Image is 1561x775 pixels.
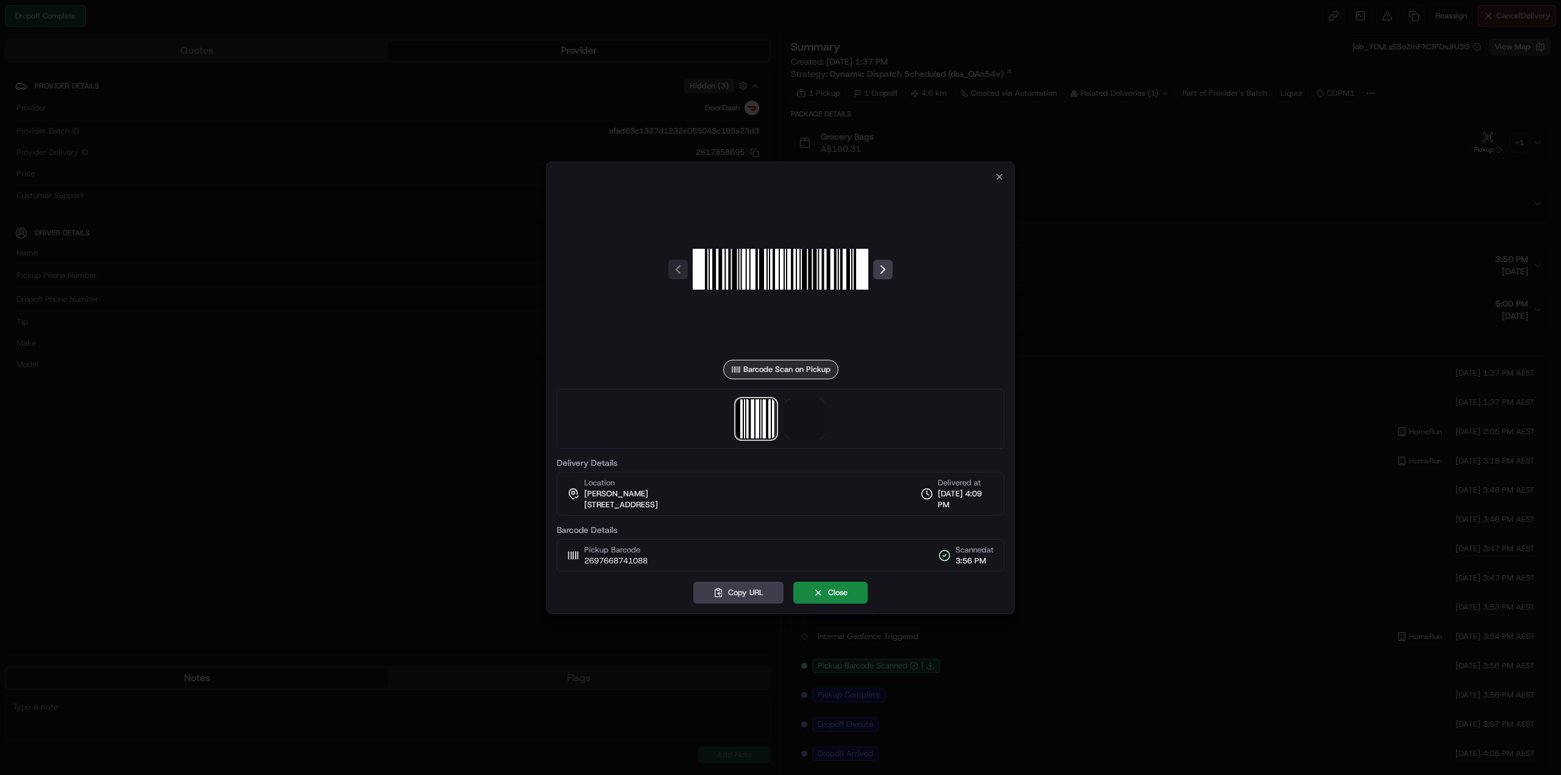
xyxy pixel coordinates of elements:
[584,555,648,566] span: 2697668741088
[557,526,1004,534] label: Barcode Details
[723,360,838,379] div: Barcode Scan on Pickup
[737,399,776,438] img: barcode_scan_on_pickup image
[584,545,648,555] span: Pickup Barcode
[938,488,994,510] span: [DATE] 4:09 PM
[693,582,784,604] button: Copy URL
[584,477,615,488] span: Location
[956,555,994,566] span: 3:56 PM
[956,545,994,555] span: Scanned at
[938,477,994,488] span: Delivered at
[793,582,868,604] button: Close
[693,182,868,357] img: barcode_scan_on_pickup image
[584,488,648,499] span: [PERSON_NAME]
[557,459,1004,467] label: Delivery Details
[584,499,658,510] span: [STREET_ADDRESS]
